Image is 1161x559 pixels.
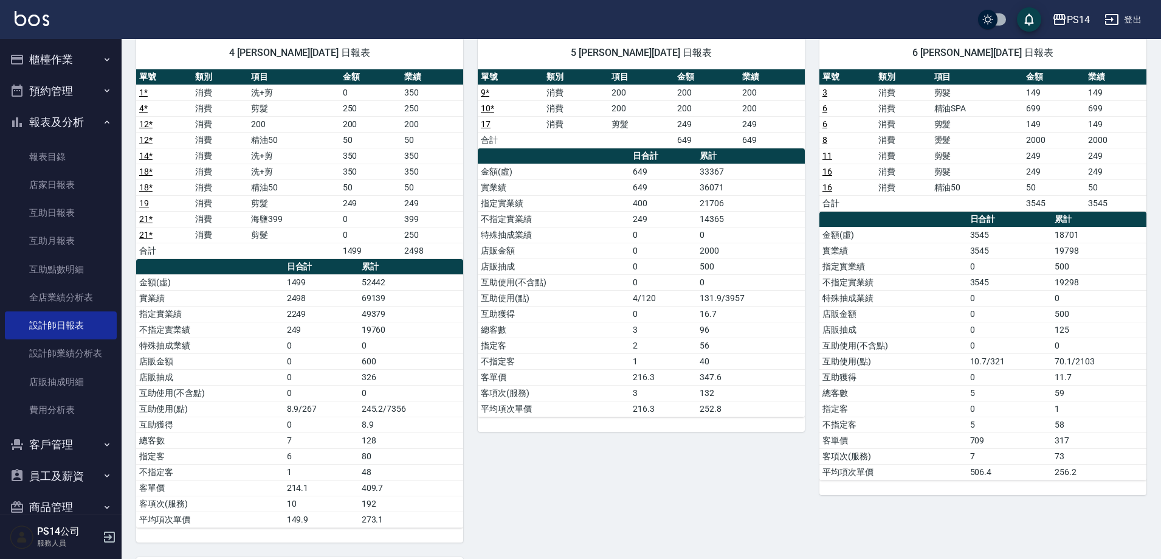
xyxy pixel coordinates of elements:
td: 0 [340,227,402,243]
td: 132 [697,385,805,401]
td: 客單價 [136,480,284,496]
td: 總客數 [136,432,284,448]
td: 金額(虛) [136,274,284,290]
td: 店販金額 [819,306,967,322]
td: 600 [359,353,463,369]
td: 48 [359,464,463,480]
td: 350 [401,164,463,179]
td: 200 [401,116,463,132]
div: PS14 [1067,12,1090,27]
th: 類別 [192,69,248,85]
span: 5 [PERSON_NAME][DATE] 日報表 [492,47,790,59]
td: 1 [284,464,359,480]
td: 50 [401,132,463,148]
td: 69139 [359,290,463,306]
td: 實業績 [478,179,630,195]
td: 19298 [1052,274,1146,290]
a: 店販抽成明細 [5,368,117,396]
td: 3545 [967,243,1052,259]
td: 350 [340,164,402,179]
td: 200 [674,85,740,100]
td: 80 [359,448,463,464]
a: 全店業績分析表 [5,283,117,311]
td: 149.9 [284,512,359,527]
td: 149 [1085,85,1146,100]
button: 報表及分析 [5,106,117,138]
td: 店販抽成 [478,259,630,274]
td: 699 [1023,100,1084,116]
td: 精油50 [248,179,339,195]
td: 指定實業績 [136,306,284,322]
td: 0 [697,274,805,290]
td: 3 [630,322,697,338]
td: 不指定客 [819,417,967,432]
a: 16 [822,167,832,176]
a: 互助日報表 [5,199,117,227]
td: 249 [1023,164,1084,179]
th: 業績 [401,69,463,85]
td: 649 [630,164,697,179]
td: 客單價 [478,369,630,385]
td: 350 [401,148,463,164]
span: 4 [PERSON_NAME][DATE] 日報表 [151,47,449,59]
td: 0 [284,369,359,385]
td: 216.3 [630,401,697,417]
td: 21706 [697,195,805,211]
a: 11 [822,151,832,161]
td: 店販抽成 [136,369,284,385]
button: 員工及薪資 [5,460,117,492]
td: 0 [630,306,697,322]
td: 200 [608,100,674,116]
table: a dense table [136,259,463,528]
td: 特殊抽成業績 [136,338,284,353]
td: 0 [967,259,1052,274]
td: 精油50 [248,132,339,148]
td: 2 [630,338,697,353]
td: 總客數 [478,322,630,338]
th: 累計 [697,148,805,164]
td: 128 [359,432,463,448]
td: 剪髮 [931,148,1024,164]
th: 單號 [819,69,875,85]
th: 金額 [1023,69,1084,85]
td: 2249 [284,306,359,322]
td: 399 [401,211,463,227]
td: 客項次(服務) [136,496,284,512]
td: 70.1/2103 [1052,353,1146,369]
td: 649 [674,132,740,148]
td: 消費 [875,164,931,179]
td: 互助使用(不含點) [478,274,630,290]
td: 125 [1052,322,1146,338]
h5: PS14公司 [37,526,99,538]
td: 249 [1023,148,1084,164]
td: 250 [340,100,402,116]
td: 11.7 [1052,369,1146,385]
td: 200 [674,100,740,116]
td: 互助使用(點) [136,401,284,417]
td: 燙髮 [931,132,1024,148]
a: 費用分析表 [5,396,117,424]
td: 3545 [967,274,1052,290]
td: 不指定客 [136,464,284,480]
td: 互助使用(不含點) [819,338,967,353]
td: 互助獲得 [478,306,630,322]
th: 日合計 [630,148,697,164]
td: 500 [697,259,805,274]
td: 4/120 [630,290,697,306]
td: 消費 [192,116,248,132]
td: 互助獲得 [136,417,284,432]
p: 服務人員 [37,538,99,549]
button: 登出 [1100,9,1146,31]
td: 平均項次單價 [136,512,284,527]
td: 精油50 [931,179,1024,195]
td: 2498 [401,243,463,259]
button: 預約管理 [5,75,117,107]
button: save [1017,7,1041,32]
td: 36071 [697,179,805,195]
td: 0 [967,306,1052,322]
td: 56 [697,338,805,353]
td: 海鹽399 [248,211,339,227]
td: 0 [359,338,463,353]
td: 0 [967,290,1052,306]
td: 50 [1085,179,1146,195]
